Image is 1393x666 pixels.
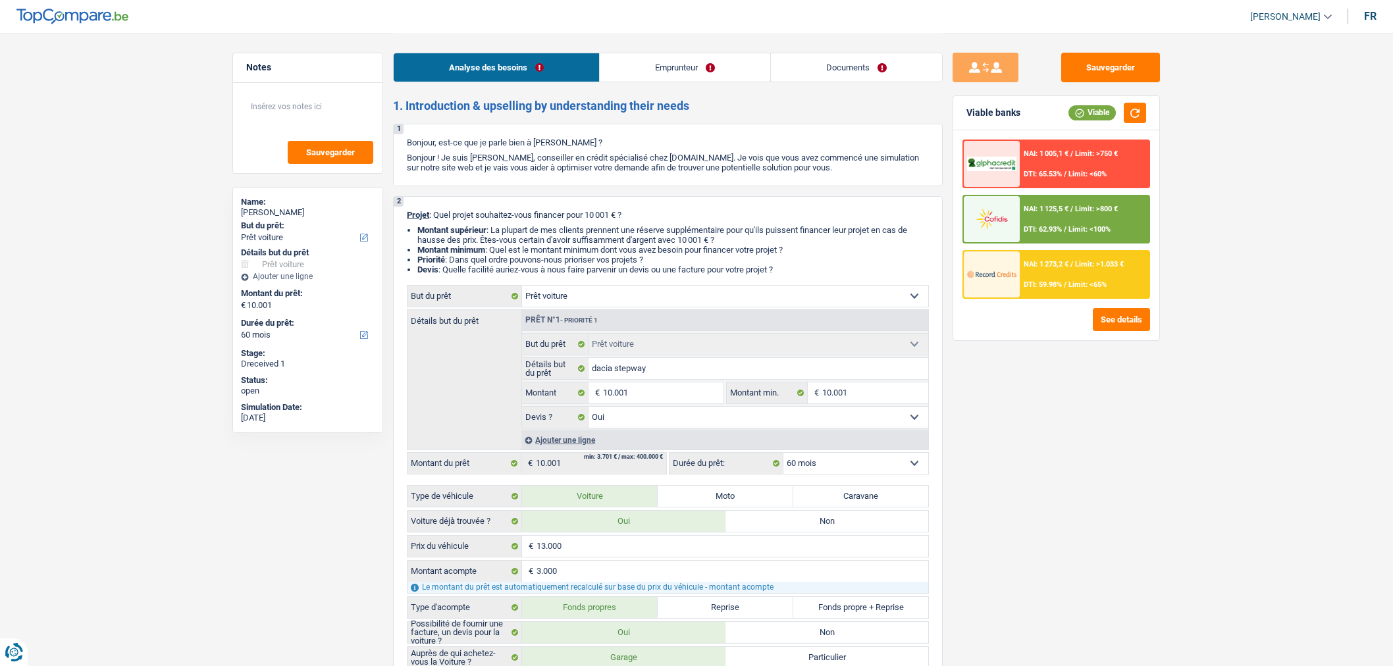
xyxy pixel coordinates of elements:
div: Simulation Date: [241,402,375,413]
label: Oui [522,511,725,532]
div: Viable [1068,105,1116,120]
span: Limit: <65% [1068,280,1107,289]
div: Détails but du prêt [241,247,375,258]
span: Limit: <60% [1068,170,1107,178]
div: Ajouter une ligne [521,430,928,449]
p: : Quel projet souhaitez-vous financer pour 10 001 € ? [407,210,929,220]
span: / [1070,205,1073,213]
div: Stage: [241,348,375,359]
label: Fonds propres [522,597,658,618]
span: Projet [407,210,429,220]
label: Fonds propre + Reprise [793,597,929,618]
p: Bonjour, est-ce que je parle bien à [PERSON_NAME] ? [407,138,929,147]
span: / [1064,225,1066,234]
span: DTI: 62.93% [1024,225,1062,234]
label: Type d'acompte [407,597,522,618]
div: [DATE] [241,413,375,423]
div: 1 [394,124,404,134]
label: Possibilité de fournir une facture, un devis pour la voiture ? [407,622,522,643]
div: 2 [394,197,404,207]
li: : Dans quel ordre pouvons-nous prioriser vos projets ? [417,255,929,265]
h2: 1. Introduction & upselling by understanding their needs [393,99,943,113]
div: Viable banks [966,107,1020,118]
button: See details [1093,308,1150,331]
label: But du prêt: [241,220,372,231]
strong: Montant minimum [417,245,485,255]
p: Bonjour ! Je suis [PERSON_NAME], conseiller en crédit spécialisé chez [DOMAIN_NAME]. Je vois que ... [407,153,929,172]
label: Reprise [658,597,793,618]
strong: Montant supérieur [417,225,486,235]
span: / [1064,170,1066,178]
label: But du prêt [522,334,589,355]
span: / [1070,260,1073,269]
label: Montant du prêt [407,453,521,474]
span: Limit: >800 € [1075,205,1118,213]
label: Montant acompte [407,561,522,582]
div: open [241,386,375,396]
span: / [1064,280,1066,289]
label: Durée du prêt: [670,453,783,474]
button: Sauvegarder [1061,53,1160,82]
span: € [522,536,537,557]
div: Dreceived 1 [241,359,375,369]
div: Status: [241,375,375,386]
span: NAI: 1 005,1 € [1024,149,1068,158]
li: : Quel est le montant minimum dont vous avez besoin pour financer votre projet ? [417,245,929,255]
span: DTI: 65.53% [1024,170,1062,178]
h5: Notes [246,62,369,73]
label: Montant [522,382,589,403]
label: Caravane [793,486,929,507]
a: Emprunteur [600,53,770,82]
span: Limit: <100% [1068,225,1111,234]
label: Oui [522,622,725,643]
span: € [521,453,536,474]
img: AlphaCredit [967,157,1016,172]
div: Ajouter une ligne [241,272,375,281]
a: Documents [771,53,942,82]
span: [PERSON_NAME] [1250,11,1321,22]
img: Cofidis [967,207,1016,231]
span: Sauvegarder [306,148,355,157]
div: Prêt n°1 [522,316,601,324]
button: Sauvegarder [288,141,373,164]
label: Moto [658,486,793,507]
span: / [1070,149,1073,158]
span: Limit: >1.033 € [1075,260,1124,269]
img: TopCompare Logo [16,9,128,24]
span: € [589,382,603,403]
span: NAI: 1 273,2 € [1024,260,1068,269]
span: € [241,300,246,311]
li: : La plupart de mes clients prennent une réserve supplémentaire pour qu'ils puissent financer leu... [417,225,929,245]
div: Le montant du prêt est automatiquement recalculé sur base du prix du véhicule - montant acompte [407,582,928,593]
span: € [808,382,822,403]
label: Montant min. [727,382,807,403]
label: Voiture [522,486,658,507]
span: NAI: 1 125,5 € [1024,205,1068,213]
label: Prix du véhicule [407,536,522,557]
span: - Priorité 1 [560,317,598,324]
span: Devis [417,265,438,274]
label: Voiture déjà trouvée ? [407,511,522,532]
span: € [522,561,537,582]
img: Record Credits [967,262,1016,286]
label: Durée du prêt: [241,318,372,328]
label: Détails but du prêt [407,310,521,325]
label: Devis ? [522,407,589,428]
div: Name: [241,197,375,207]
span: Limit: >750 € [1075,149,1118,158]
label: Non [725,511,929,532]
span: DTI: 59.98% [1024,280,1062,289]
label: Non [725,622,929,643]
div: min: 3.701 € / max: 400.000 € [584,454,663,460]
li: : Quelle facilité auriez-vous à nous faire parvenir un devis ou une facture pour votre projet ? [417,265,929,274]
label: Détails but du prêt [522,358,589,379]
strong: Priorité [417,255,445,265]
label: Type de véhicule [407,486,522,507]
div: [PERSON_NAME] [241,207,375,218]
a: [PERSON_NAME] [1240,6,1332,28]
div: fr [1364,10,1377,22]
a: Analyse des besoins [394,53,599,82]
label: Montant du prêt: [241,288,372,299]
label: But du prêt [407,286,522,307]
